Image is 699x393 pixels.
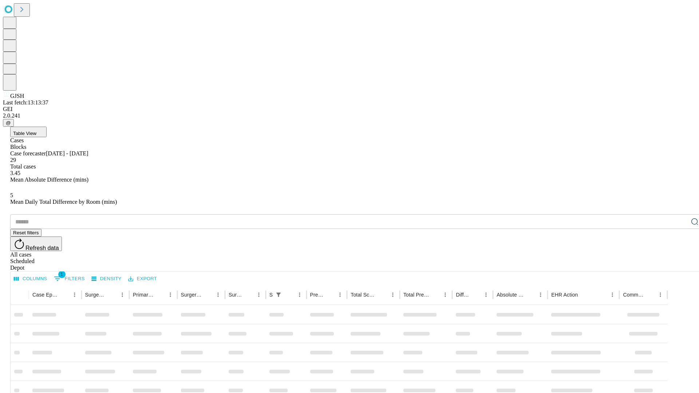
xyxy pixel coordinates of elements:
button: Sort [155,290,165,300]
span: [DATE] - [DATE] [46,150,88,156]
span: 5 [10,192,13,198]
button: Sort [430,290,440,300]
span: Case forecaster [10,150,46,156]
button: Select columns [12,273,49,285]
button: Menu [536,290,546,300]
button: Menu [335,290,345,300]
span: Table View [13,131,36,136]
div: Surgery Name [181,292,202,298]
div: Case Epic Id [32,292,59,298]
button: Refresh data [10,237,62,251]
button: Menu [117,290,127,300]
div: Surgery Date [229,292,243,298]
div: GEI [3,106,696,112]
span: 3.45 [10,170,20,176]
span: GJSH [10,93,24,99]
button: Sort [471,290,481,300]
div: Surgeon Name [85,292,106,298]
button: Menu [481,290,491,300]
div: Total Predicted Duration [403,292,430,298]
span: 29 [10,157,16,163]
span: Refresh data [25,245,59,251]
div: Comments [623,292,644,298]
span: 1 [58,271,66,278]
div: Primary Service [133,292,154,298]
button: Show filters [52,273,87,285]
button: Show filters [273,290,284,300]
button: Sort [645,290,655,300]
div: Total Scheduled Duration [351,292,377,298]
button: Menu [295,290,305,300]
button: Sort [107,290,117,300]
span: @ [6,120,11,126]
button: Menu [388,290,398,300]
button: Sort [525,290,536,300]
button: Density [90,273,123,285]
button: Sort [284,290,295,300]
button: @ [3,119,14,127]
button: Menu [70,290,80,300]
span: Reset filters [13,230,39,235]
span: Mean Absolute Difference (mins) [10,176,88,183]
div: EHR Action [551,292,578,298]
button: Menu [213,290,223,300]
div: Predicted In Room Duration [310,292,324,298]
button: Sort [203,290,213,300]
div: Difference [456,292,470,298]
button: Sort [578,290,589,300]
button: Menu [440,290,450,300]
button: Reset filters [10,229,42,237]
div: Scheduled In Room Duration [269,292,273,298]
button: Sort [325,290,335,300]
button: Menu [655,290,666,300]
div: 1 active filter [273,290,284,300]
div: 2.0.241 [3,112,696,119]
button: Sort [378,290,388,300]
button: Export [126,273,159,285]
button: Menu [165,290,175,300]
button: Menu [607,290,617,300]
div: Absolute Difference [497,292,525,298]
button: Sort [244,290,254,300]
span: Total cases [10,163,36,170]
span: Last fetch: 13:13:37 [3,99,48,106]
button: Sort [59,290,70,300]
button: Table View [10,127,47,137]
span: Mean Daily Total Difference by Room (mins) [10,199,117,205]
button: Menu [254,290,264,300]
